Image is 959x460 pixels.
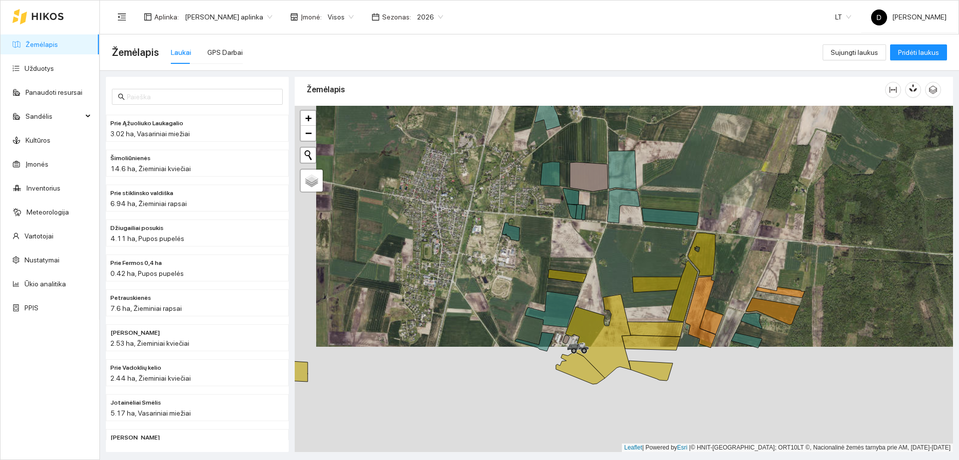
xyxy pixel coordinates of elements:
[117,12,126,21] span: menu-fold
[25,88,82,96] a: Panaudoti resursai
[305,112,312,124] span: +
[171,47,191,58] div: Laukai
[110,119,183,128] span: Prie Ąžuoliuko Laukagalio
[110,398,161,408] span: Jotainėliai Smėlis
[118,93,125,100] span: search
[154,11,179,22] span: Aplinka :
[24,232,53,240] a: Vartotojai
[677,444,688,451] a: Esri
[25,160,48,168] a: Įmonės
[24,304,38,312] a: PPIS
[144,13,152,21] span: layout
[26,184,60,192] a: Inventorius
[328,9,354,24] span: Visos
[24,280,66,288] a: Ūkio analitika
[25,106,82,126] span: Sandėlis
[110,224,163,233] span: Džiugailiai posukis
[110,189,173,198] span: Prie stiklinsko valdiška
[622,444,953,452] div: | Powered by © HNIT-[GEOGRAPHIC_DATA]; ORT10LT ©, Nacionalinė žemės tarnyba prie AM, [DATE]-[DATE]
[835,9,851,24] span: LT
[24,256,59,264] a: Nustatymai
[24,64,54,72] a: Užduotys
[110,328,160,338] span: Prie Svajūno
[110,258,162,268] span: Prie Fermos 0,4 ha
[890,44,947,60] button: Pridėti laukus
[898,47,939,58] span: Pridėti laukus
[110,234,184,242] span: 4.11 ha, Pupos pupelės
[290,13,298,21] span: shop
[301,148,316,163] button: Initiate a new search
[110,363,161,373] span: Prie Vadoklių kelio
[110,293,151,303] span: Petrauskienės
[25,40,58,48] a: Žemėlapis
[110,339,189,347] span: 2.53 ha, Žieminiai kviečiai
[301,111,316,126] a: Zoom in
[871,13,947,21] span: [PERSON_NAME]
[890,48,947,56] a: Pridėti laukus
[885,82,901,98] button: column-width
[624,444,642,451] a: Leaflet
[110,269,184,277] span: 0.42 ha, Pupos pupelės
[185,9,272,24] span: Donato Grakausko aplinka
[831,47,878,58] span: Sujungti laukus
[823,44,886,60] button: Sujungti laukus
[207,47,243,58] div: GPS Darbai
[301,126,316,141] a: Zoom out
[110,433,160,443] span: Prie Ažuoliuko
[372,13,380,21] span: calendar
[110,165,191,173] span: 14.6 ha, Žieminiai kviečiai
[301,11,322,22] span: Įmonė :
[110,374,191,382] span: 2.44 ha, Žieminiai kviečiai
[112,7,132,27] button: menu-fold
[305,127,312,139] span: −
[877,9,882,25] span: D
[110,304,182,312] span: 7.6 ha, Žieminiai rapsai
[886,86,901,94] span: column-width
[26,208,69,216] a: Meteorologija
[110,154,150,163] span: Šimoliūnienės
[110,409,191,417] span: 5.17 ha, Vasariniai miežiai
[382,11,411,22] span: Sezonas :
[823,48,886,56] a: Sujungti laukus
[127,91,277,102] input: Paieška
[307,75,885,104] div: Žemėlapis
[301,170,323,192] a: Layers
[689,444,691,451] span: |
[110,130,190,138] span: 3.02 ha, Vasariniai miežiai
[417,9,443,24] span: 2026
[110,200,187,208] span: 6.94 ha, Žieminiai rapsai
[25,136,50,144] a: Kultūros
[112,44,159,60] span: Žemėlapis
